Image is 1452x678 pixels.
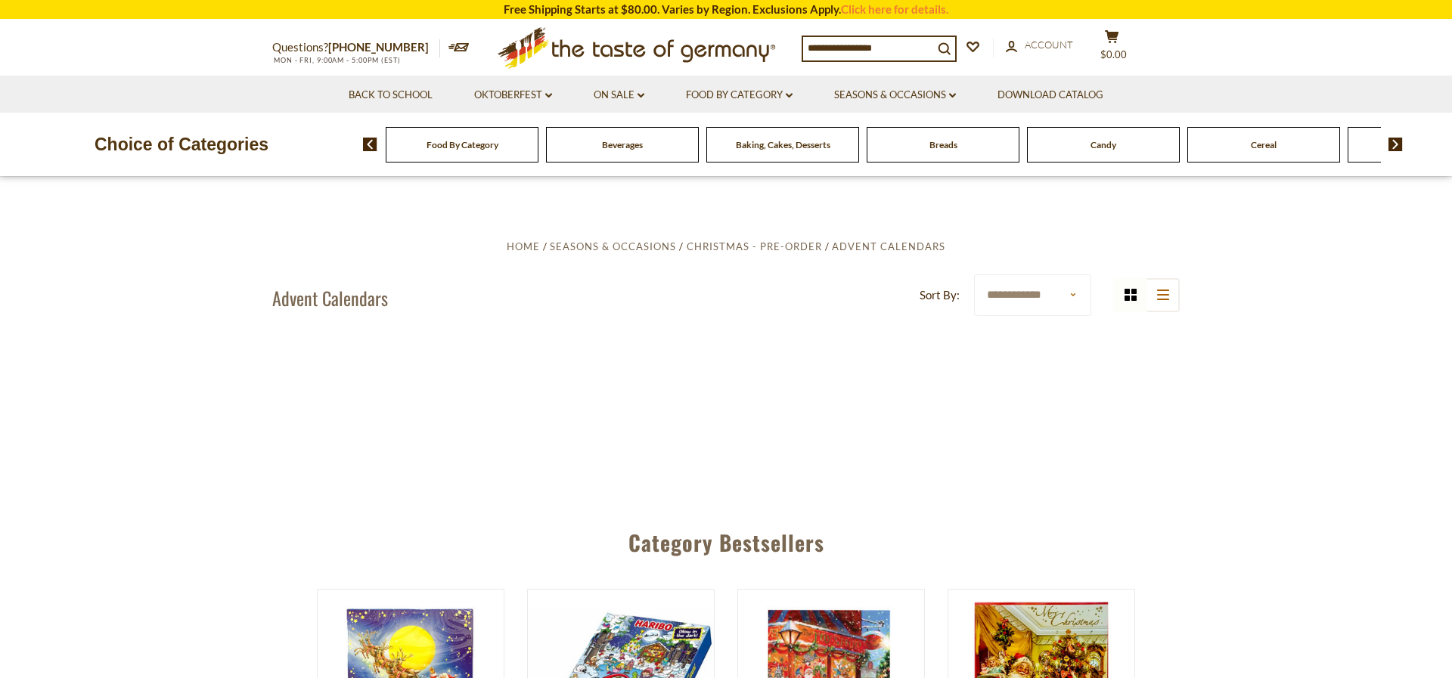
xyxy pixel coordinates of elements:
a: Food By Category [427,139,498,150]
a: Food By Category [686,87,793,104]
button: $0.00 [1089,29,1134,67]
a: Home [507,240,540,252]
a: Christmas - PRE-ORDER [687,240,822,252]
a: Click here for details. [841,2,948,16]
a: Breads [929,139,957,150]
a: Candy [1091,139,1116,150]
a: Beverages [602,139,643,150]
a: Cereal [1251,139,1277,150]
img: next arrow [1388,138,1403,151]
a: Seasons & Occasions [834,87,956,104]
img: previous arrow [363,138,377,151]
label: Sort By: [920,286,960,305]
a: Seasons & Occasions [550,240,676,252]
p: Questions? [272,38,440,57]
span: MON - FRI, 9:00AM - 5:00PM (EST) [272,56,401,64]
a: Advent Calendars [832,240,945,252]
span: Account [1025,39,1073,51]
a: Back to School [349,87,433,104]
a: Baking, Cakes, Desserts [736,139,830,150]
a: Account [1006,37,1073,54]
a: Oktoberfest [474,87,552,104]
a: Download Catalog [997,87,1103,104]
a: On Sale [594,87,644,104]
h1: Advent Calendars [272,286,388,309]
span: $0.00 [1100,48,1127,60]
a: [PHONE_NUMBER] [328,40,429,54]
div: Category Bestsellers [200,508,1252,570]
